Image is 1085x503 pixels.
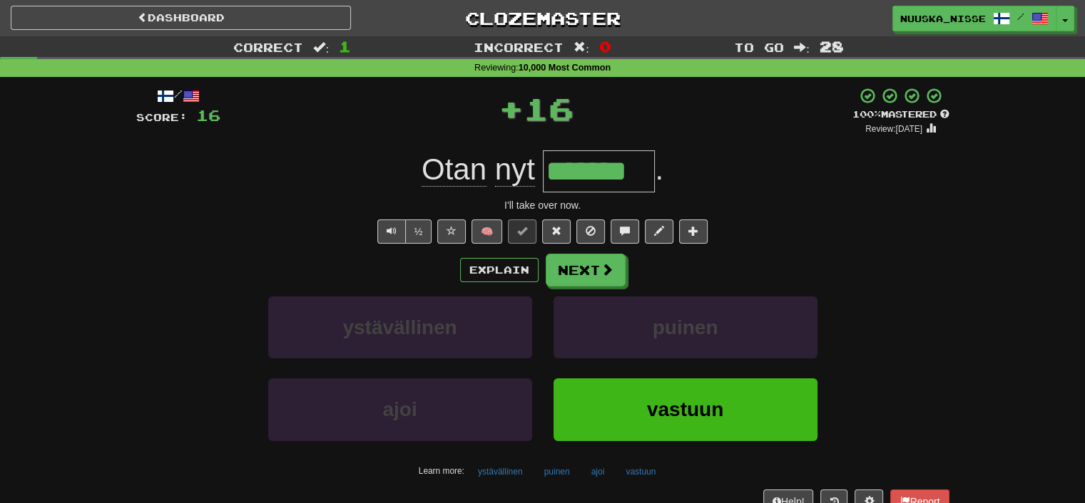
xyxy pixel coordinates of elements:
[11,6,351,30] a: Dashboard
[437,219,466,244] button: Favorite sentence (alt+f)
[865,124,922,134] small: Review: [DATE]
[645,219,673,244] button: Edit sentence (alt+d)
[1017,11,1024,21] span: /
[313,41,329,53] span: :
[508,219,536,244] button: Set this sentence to 100% Mastered (alt+m)
[495,152,535,187] span: nyt
[377,219,406,244] button: Play sentence audio (ctl+space)
[820,38,844,55] span: 28
[196,106,220,124] span: 16
[524,90,574,126] span: 16
[342,316,457,338] span: ystävällinen
[136,111,188,123] span: Score:
[375,219,432,244] div: Text-to-speech controls
[372,6,713,31] a: Clozemaster
[546,254,626,286] button: Next
[584,461,613,482] button: ajoi
[419,466,464,476] small: Learn more:
[653,316,718,338] span: puinen
[542,219,571,244] button: Reset to 0% Mastered (alt+r)
[470,461,531,482] button: ystävällinen
[852,108,949,121] div: Mastered
[474,40,564,54] span: Incorrect
[472,219,502,244] button: 🧠
[618,461,663,482] button: vastuun
[536,461,578,482] button: puinen
[136,198,949,212] div: I'll take over now.
[268,378,532,440] button: ajoi
[233,40,303,54] span: Correct
[734,40,784,54] span: To go
[422,152,487,187] span: Otan
[679,219,708,244] button: Add to collection (alt+a)
[574,41,589,53] span: :
[599,38,611,55] span: 0
[611,219,639,244] button: Discuss sentence (alt+u)
[460,258,539,282] button: Explain
[852,108,881,120] span: 100 %
[382,398,417,420] span: ajoi
[405,219,432,244] button: ½
[339,38,351,55] span: 1
[900,12,986,25] span: Nuuska_Nisse
[794,41,810,53] span: :
[268,296,532,358] button: ystävällinen
[554,296,817,358] button: puinen
[136,87,220,105] div: /
[499,87,524,130] span: +
[519,63,611,73] strong: 10,000 Most Common
[655,152,663,186] span: .
[554,378,817,440] button: vastuun
[647,398,723,420] span: vastuun
[892,6,1056,31] a: Nuuska_Nisse /
[576,219,605,244] button: Ignore sentence (alt+i)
